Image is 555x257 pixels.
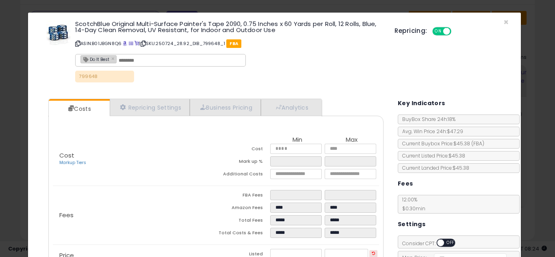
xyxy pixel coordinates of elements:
[190,99,261,116] a: Business Pricing
[134,40,139,47] a: Your listing only
[398,179,413,189] h5: Fees
[75,21,382,33] h3: ScotchBlue Original Multi-Surface Painter's Tape 2090, 0.75 Inches x 60 Yards per Roll, 12 Rolls,...
[110,99,190,116] a: Repricing Settings
[216,169,270,181] td: Additional Costs
[216,190,270,203] td: FBA Fees
[216,228,270,240] td: Total Costs & Fees
[398,196,425,212] span: 12.00 %
[216,156,270,169] td: Mark up %
[398,140,484,147] span: Current Buybox Price:
[398,98,445,108] h5: Key Indicators
[75,71,134,82] p: 799648
[129,40,133,47] a: All offer listings
[270,136,325,144] th: Min
[81,56,109,63] span: Do It Best
[226,39,241,48] span: FBA
[123,40,127,47] a: BuyBox page
[398,164,469,171] span: Current Landed Price: $45.38
[450,28,463,35] span: OFF
[49,101,109,117] a: Costs
[398,128,463,135] span: Avg. Win Price 24h: $47.29
[503,16,509,28] span: ×
[216,144,270,156] td: Cost
[111,55,116,62] a: ×
[398,152,465,159] span: Current Listed Price: $45.38
[325,136,379,144] th: Max
[398,240,466,247] span: Consider CPT:
[398,205,425,212] span: $0.30 min
[261,99,321,116] a: Analytics
[395,28,427,34] h5: Repricing:
[433,28,443,35] span: ON
[444,240,457,246] span: OFF
[53,152,216,166] p: Cost
[46,21,71,45] img: 51vfPh0S27L._SL60_.jpg
[59,160,86,166] a: Markup Tiers
[471,140,484,147] span: ( FBA )
[453,140,484,147] span: $45.38
[53,212,216,218] p: Fees
[398,219,425,229] h5: Settings
[216,203,270,215] td: Amazon Fees
[398,116,455,123] span: BuyBox Share 24h: 18%
[75,37,382,50] p: ASIN: B01JBGN8Q6 | SKU: 250724_28.92_DIB_799648_1
[216,215,270,228] td: Total Fees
